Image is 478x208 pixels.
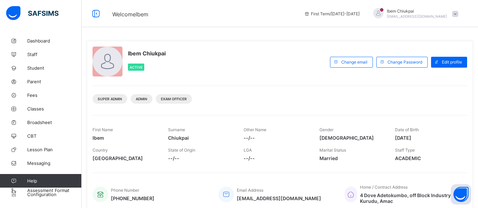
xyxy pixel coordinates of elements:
span: Welcome Ibem [112,11,148,18]
span: Home / Contract Address [360,185,408,190]
span: Gender [319,127,333,132]
span: Classes [27,106,82,111]
span: Broadsheet [27,120,82,125]
span: [DEMOGRAPHIC_DATA] [319,135,385,141]
span: Country [93,148,108,153]
button: Open asap [451,184,471,205]
span: Student [27,65,82,71]
span: Ibem [93,135,158,141]
span: Lesson Plan [27,147,82,152]
span: [EMAIL_ADDRESS][DOMAIN_NAME] [387,14,447,18]
span: --/-- [244,135,309,141]
span: Email Address [237,188,263,193]
span: Parent [27,79,82,84]
span: Phone Number [111,188,139,193]
span: [DATE] [395,135,460,141]
span: Married [319,155,385,161]
span: LGA [244,148,252,153]
span: Marital Status [319,148,346,153]
span: Staff [27,52,82,57]
span: Surname [168,127,185,132]
span: CBT [27,133,82,139]
div: IbemChiukpai [366,8,462,19]
span: Other Name [244,127,266,132]
span: Dashboard [27,38,82,44]
span: Exam Officer [161,97,187,101]
span: Admin [136,97,147,101]
span: Edit profile [442,59,462,65]
span: Active [130,65,143,69]
span: Date of Birth [395,127,419,132]
span: Super Admin [98,97,122,101]
span: Staff Type [395,148,415,153]
span: First Name [93,127,113,132]
span: Ibem Chiukpai [128,50,166,57]
span: [GEOGRAPHIC_DATA] [93,155,158,161]
span: Chiukpai [168,135,233,141]
span: Ibem Chiukpai [387,8,447,14]
span: Fees [27,92,82,98]
span: --/-- [244,155,309,161]
span: 4 Dove Adetokumbo, off Block Industry Kurudu, Amac [360,192,460,204]
span: Change Password [388,59,422,65]
span: Help [27,178,81,184]
span: Change email [341,59,367,65]
span: ACADEMIC [395,155,460,161]
span: State of Origin [168,148,195,153]
img: safsims [6,6,59,20]
span: --/-- [168,155,233,161]
span: [EMAIL_ADDRESS][DOMAIN_NAME] [237,195,321,201]
span: Messaging [27,160,82,166]
span: session/term information [304,11,360,16]
span: Configuration [27,192,81,197]
span: [PHONE_NUMBER] [111,195,154,201]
